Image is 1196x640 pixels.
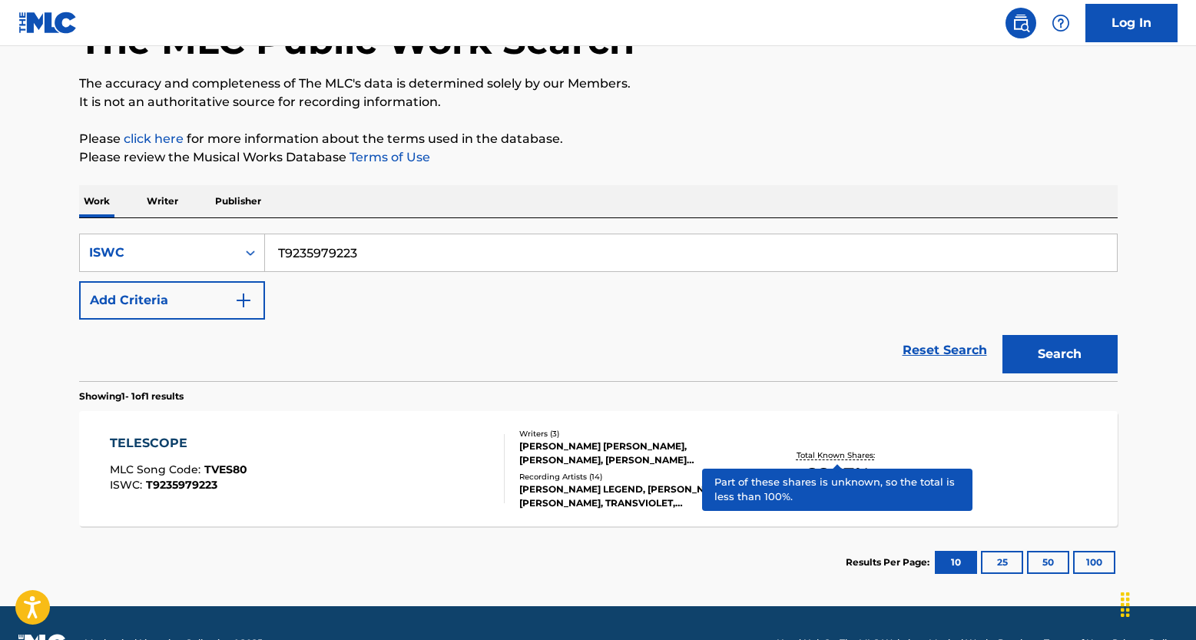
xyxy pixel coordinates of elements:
[1052,14,1070,32] img: help
[346,150,430,164] a: Terms of Use
[1113,582,1138,628] div: Drag
[519,482,751,510] div: [PERSON_NAME] LEGEND, [PERSON_NAME], [PERSON_NAME], TRANSVIOLET, [PERSON_NAME]|TRANSVIOLET, [PERS...
[110,434,247,453] div: TELESCOPE
[146,478,217,492] span: T9235979223
[1027,551,1069,574] button: 50
[1002,335,1118,373] button: Search
[79,185,114,217] p: Work
[1085,4,1178,42] a: Log In
[18,12,78,34] img: MLC Logo
[1006,8,1036,38] a: Public Search
[1119,566,1196,640] iframe: Chat Widget
[797,449,879,461] p: Total Known Shares:
[79,75,1118,93] p: The accuracy and completeness of The MLC's data is determined solely by our Members.
[79,411,1118,526] a: TELESCOPEMLC Song Code:TVES80ISWC:T9235979223Writers (3)[PERSON_NAME] [PERSON_NAME], [PERSON_NAME...
[846,555,933,569] p: Results Per Page:
[204,463,247,476] span: TVES80
[981,551,1023,574] button: 25
[210,185,266,217] p: Publisher
[234,291,253,310] img: 9d2ae6d4665cec9f34b9.svg
[89,244,227,262] div: ISWC
[110,463,204,476] span: MLC Song Code :
[1045,8,1076,38] div: Help
[519,439,751,467] div: [PERSON_NAME] [PERSON_NAME], [PERSON_NAME], [PERSON_NAME] [PERSON_NAME]
[805,461,870,489] span: 66.67 %
[1073,551,1115,574] button: 100
[79,234,1118,381] form: Search Form
[79,148,1118,167] p: Please review the Musical Works Database
[519,428,751,439] div: Writers ( 3 )
[1012,14,1030,32] img: search
[519,471,751,482] div: Recording Artists ( 14 )
[110,478,146,492] span: ISWC :
[895,333,995,367] a: Reset Search
[79,93,1118,111] p: It is not an authoritative source for recording information.
[935,551,977,574] button: 10
[79,390,184,403] p: Showing 1 - 1 of 1 results
[79,281,265,320] button: Add Criteria
[142,185,183,217] p: Writer
[124,131,184,146] a: click here
[79,130,1118,148] p: Please for more information about the terms used in the database.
